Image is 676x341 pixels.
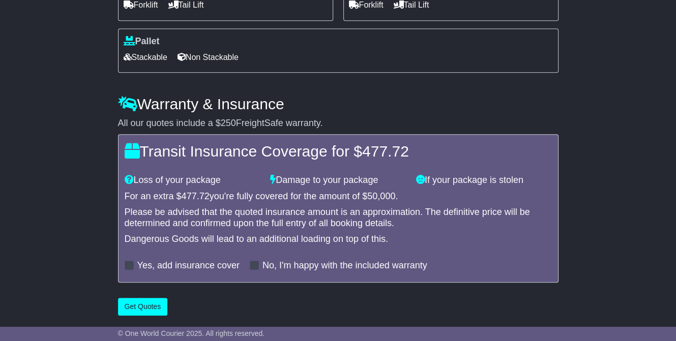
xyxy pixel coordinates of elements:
div: If your package is stolen [411,175,557,186]
span: Stackable [124,49,167,65]
div: Please be advised that the quoted insurance amount is an approximation. The definitive price will... [125,207,552,229]
span: 477.72 [362,143,409,160]
label: No, I'm happy with the included warranty [262,260,427,271]
label: Yes, add insurance cover [137,260,240,271]
label: Pallet [124,36,160,47]
span: 50,000 [367,191,395,201]
h4: Warranty & Insurance [118,96,559,112]
span: Non Stackable [178,49,239,65]
button: Get Quotes [118,298,168,316]
span: 250 [221,118,236,128]
div: Dangerous Goods will lead to an additional loading on top of this. [125,234,552,245]
div: Damage to your package [265,175,411,186]
span: 477.72 [182,191,210,201]
div: All our quotes include a $ FreightSafe warranty. [118,118,559,129]
span: © One World Courier 2025. All rights reserved. [118,329,265,337]
h4: Transit Insurance Coverage for $ [125,143,552,160]
div: Loss of your package [120,175,266,186]
div: For an extra $ you're fully covered for the amount of $ . [125,191,552,202]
